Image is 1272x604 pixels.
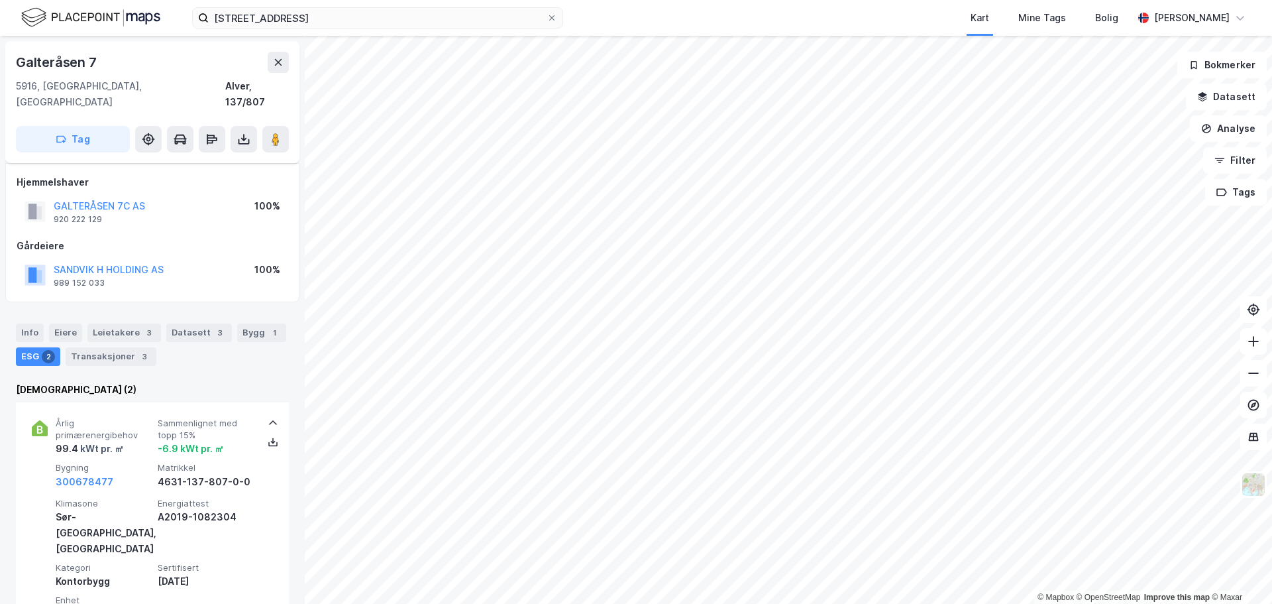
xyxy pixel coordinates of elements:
[54,278,105,288] div: 989 152 033
[1144,593,1210,602] a: Improve this map
[16,324,44,342] div: Info
[158,462,254,473] span: Matrikkel
[1095,10,1118,26] div: Bolig
[158,474,254,490] div: 4631-137-807-0-0
[16,347,60,366] div: ESG
[158,562,254,574] span: Sertifisert
[209,8,547,28] input: Søk på adresse, matrikkel, gårdeiere, leietakere eller personer
[56,498,152,509] span: Klimasone
[49,324,82,342] div: Eiere
[1203,147,1267,174] button: Filter
[56,562,152,574] span: Kategori
[56,441,124,457] div: 99.4
[1206,540,1272,604] iframe: Chat Widget
[237,324,286,342] div: Bygg
[54,214,102,225] div: 920 222 129
[158,509,254,525] div: A2019-1082304
[268,326,281,339] div: 1
[42,350,55,363] div: 2
[158,418,254,441] span: Sammenlignet med topp 15%
[16,126,130,152] button: Tag
[87,324,161,342] div: Leietakere
[78,441,124,457] div: kWt pr. ㎡
[56,574,152,589] div: Kontorbygg
[17,174,288,190] div: Hjemmelshaver
[254,198,280,214] div: 100%
[56,462,152,473] span: Bygning
[1205,179,1267,206] button: Tags
[16,382,289,398] div: [DEMOGRAPHIC_DATA] (2)
[158,574,254,589] div: [DATE]
[56,509,152,557] div: Sør-[GEOGRAPHIC_DATA], [GEOGRAPHIC_DATA]
[16,52,99,73] div: Galteråsen 7
[1186,84,1267,110] button: Datasett
[56,418,152,441] span: Årlig primærenergibehov
[21,6,160,29] img: logo.f888ab2527a4732fd821a326f86c7f29.svg
[17,238,288,254] div: Gårdeiere
[158,498,254,509] span: Energiattest
[225,78,289,110] div: Alver, 137/807
[66,347,156,366] div: Transaksjoner
[142,326,156,339] div: 3
[158,441,224,457] div: -6.9 kWt pr. ㎡
[971,10,989,26] div: Kart
[1241,472,1266,497] img: Z
[1177,52,1267,78] button: Bokmerker
[254,262,280,278] div: 100%
[1190,115,1267,142] button: Analyse
[1018,10,1066,26] div: Mine Tags
[1077,593,1141,602] a: OpenStreetMap
[1154,10,1230,26] div: [PERSON_NAME]
[56,474,113,490] button: 300678477
[166,324,232,342] div: Datasett
[138,350,151,363] div: 3
[213,326,227,339] div: 3
[1037,593,1074,602] a: Mapbox
[16,78,225,110] div: 5916, [GEOGRAPHIC_DATA], [GEOGRAPHIC_DATA]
